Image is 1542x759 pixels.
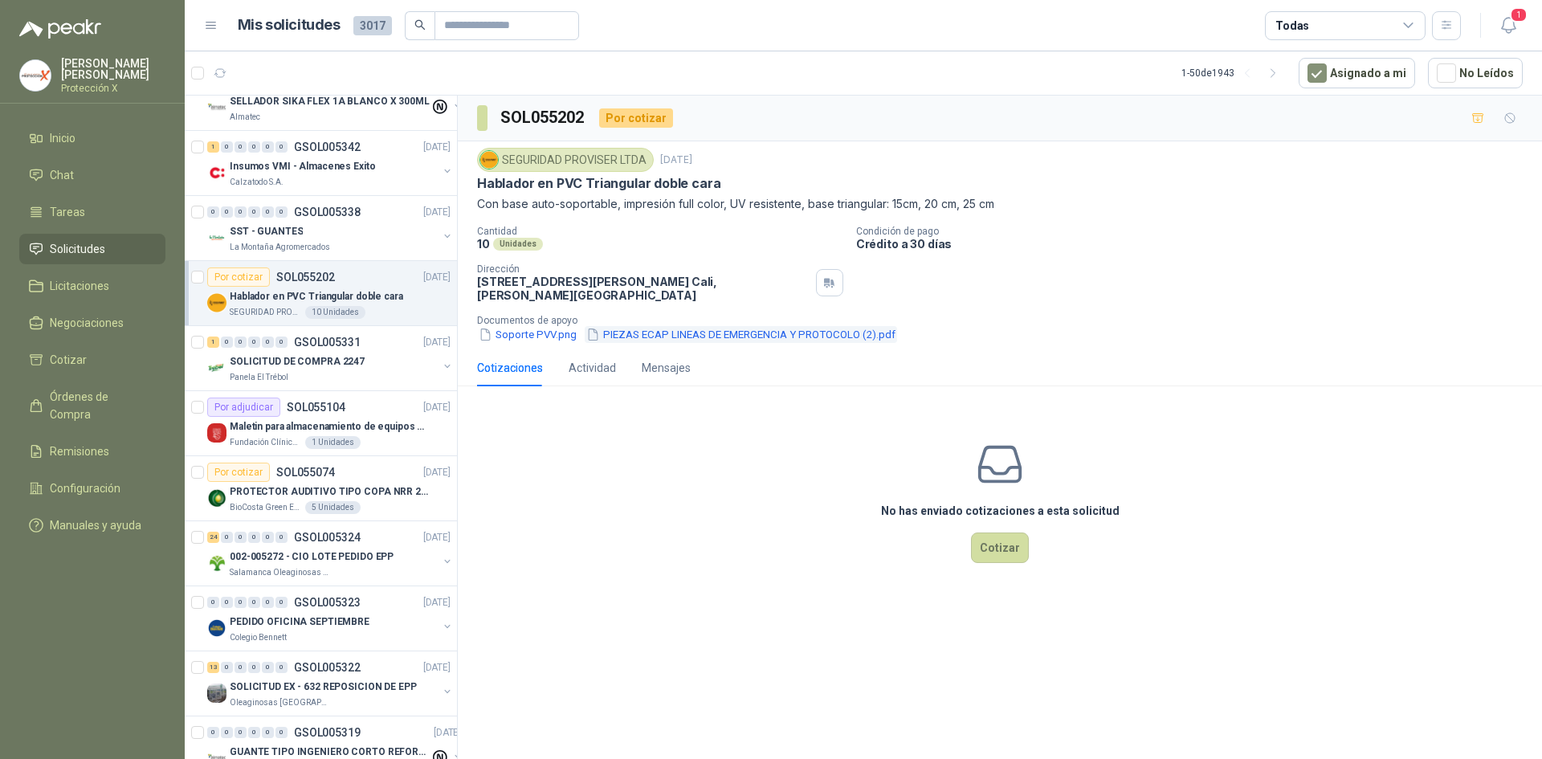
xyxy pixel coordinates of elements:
div: 0 [248,141,260,153]
div: 0 [275,727,288,738]
div: 0 [275,597,288,608]
button: Cotizar [971,533,1029,563]
a: 1 0 0 0 0 0 GSOL005331[DATE] Company LogoSOLICITUD DE COMPRA 2247Panela El Trébol [207,333,454,384]
div: Mensajes [642,359,691,377]
p: Panela El Trébol [230,371,288,384]
img: Company Logo [207,618,226,638]
div: 0 [248,597,260,608]
p: [DATE] [423,595,451,610]
img: Company Logo [207,488,226,508]
p: Crédito a 30 días [856,237,1536,251]
span: Tareas [50,203,85,221]
div: 0 [221,206,233,218]
span: Cotizar [50,351,87,369]
div: 0 [235,141,247,153]
p: [DATE] [423,660,451,675]
div: 0 [221,662,233,673]
span: search [414,19,426,31]
p: GSOL005319 [294,727,361,738]
p: Insumos VMI - Almacenes Exito [230,159,376,174]
a: Manuales y ayuda [19,510,165,541]
p: Fundación Clínica Shaio [230,436,302,449]
h3: SOL055202 [500,105,586,130]
h3: No has enviado cotizaciones a esta solicitud [881,502,1120,520]
p: [DATE] [423,335,451,350]
div: Por cotizar [207,267,270,287]
p: Calzatodo S.A. [230,176,284,189]
div: 0 [221,727,233,738]
p: GSOL005323 [294,597,361,608]
span: Negociaciones [50,314,124,332]
div: 0 [235,662,247,673]
img: Company Logo [207,553,226,573]
a: Por cotizarSOL055074[DATE] Company LogoPROTECTOR AUDITIVO TIPO COPA NRR 23dBBioCosta Green Energy... [185,456,457,521]
a: 0 0 0 0 0 0 GSOL005338[DATE] Company LogoSST - GUANTESLa Montaña Agromercados [207,202,454,254]
div: 0 [275,141,288,153]
div: 0 [207,206,219,218]
p: [DATE] [423,465,451,480]
img: Company Logo [207,163,226,182]
div: 0 [248,206,260,218]
a: Chat [19,160,165,190]
div: 0 [262,662,274,673]
div: Por adjudicar [207,398,280,417]
div: 0 [262,141,274,153]
p: SST - GUANTES [230,224,303,239]
p: BioCosta Green Energy S.A.S [230,501,302,514]
span: Chat [50,166,74,184]
div: 0 [207,727,219,738]
a: Inicio [19,123,165,153]
div: Unidades [493,238,543,251]
a: 1 0 0 0 0 0 GSOL005342[DATE] Company LogoInsumos VMI - Almacenes ExitoCalzatodo S.A. [207,137,454,189]
a: 24 0 0 0 0 0 GSOL005324[DATE] Company Logo002-005272 - CIO LOTE PEDIDO EPPSalamanca Oleaginosas SAS [207,528,454,579]
div: 10 Unidades [305,306,365,319]
p: Hablador en PVC Triangular doble cara [477,175,720,192]
button: 1 [1494,11,1523,40]
a: 0 0 0 0 0 0 GSOL005323[DATE] Company LogoPEDIDO OFICINA SEPTIEMBREColegio Bennett [207,593,454,644]
div: 0 [275,337,288,348]
div: Por cotizar [207,463,270,482]
div: 0 [221,532,233,543]
p: Almatec [230,111,260,124]
p: [DATE] [423,140,451,155]
span: Manuales y ayuda [50,516,141,534]
img: Company Logo [207,684,226,703]
div: 0 [262,727,274,738]
img: Company Logo [207,228,226,247]
p: [DATE] [423,205,451,220]
p: Oleaginosas [GEOGRAPHIC_DATA][PERSON_NAME] [230,696,331,709]
p: [PERSON_NAME] [PERSON_NAME] [61,58,165,80]
p: SOL055074 [276,467,335,478]
p: GSOL005331 [294,337,361,348]
div: Por cotizar [599,108,673,128]
span: 1 [1510,7,1528,22]
img: Company Logo [207,98,226,117]
p: Colegio Bennett [230,631,287,644]
div: 0 [275,532,288,543]
p: SOL055104 [287,402,345,413]
img: Company Logo [207,423,226,443]
h1: Mis solicitudes [238,14,341,37]
div: 0 [248,727,260,738]
div: 0 [275,206,288,218]
a: Por adjudicarSOL055104[DATE] Company LogoMaletin para almacenamiento de equipos medicos kits de p... [185,391,457,456]
p: [DATE] [423,270,451,285]
a: Configuración [19,473,165,504]
span: Configuración [50,479,120,497]
button: Asignado a mi [1299,58,1415,88]
p: GSOL005342 [294,141,361,153]
p: Documentos de apoyo [477,315,1536,326]
p: Dirección [477,263,810,275]
p: [DATE] [660,153,692,168]
p: [DATE] [434,725,461,741]
a: Órdenes de Compra [19,382,165,430]
a: Cotizar [19,345,165,375]
div: 24 [207,532,219,543]
p: PROTECTOR AUDITIVO TIPO COPA NRR 23dB [230,484,430,500]
div: 0 [235,597,247,608]
div: 0 [221,141,233,153]
span: Órdenes de Compra [50,388,150,423]
div: Todas [1275,17,1309,35]
p: PEDIDO OFICINA SEPTIEMBRE [230,614,369,630]
div: 0 [262,337,274,348]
